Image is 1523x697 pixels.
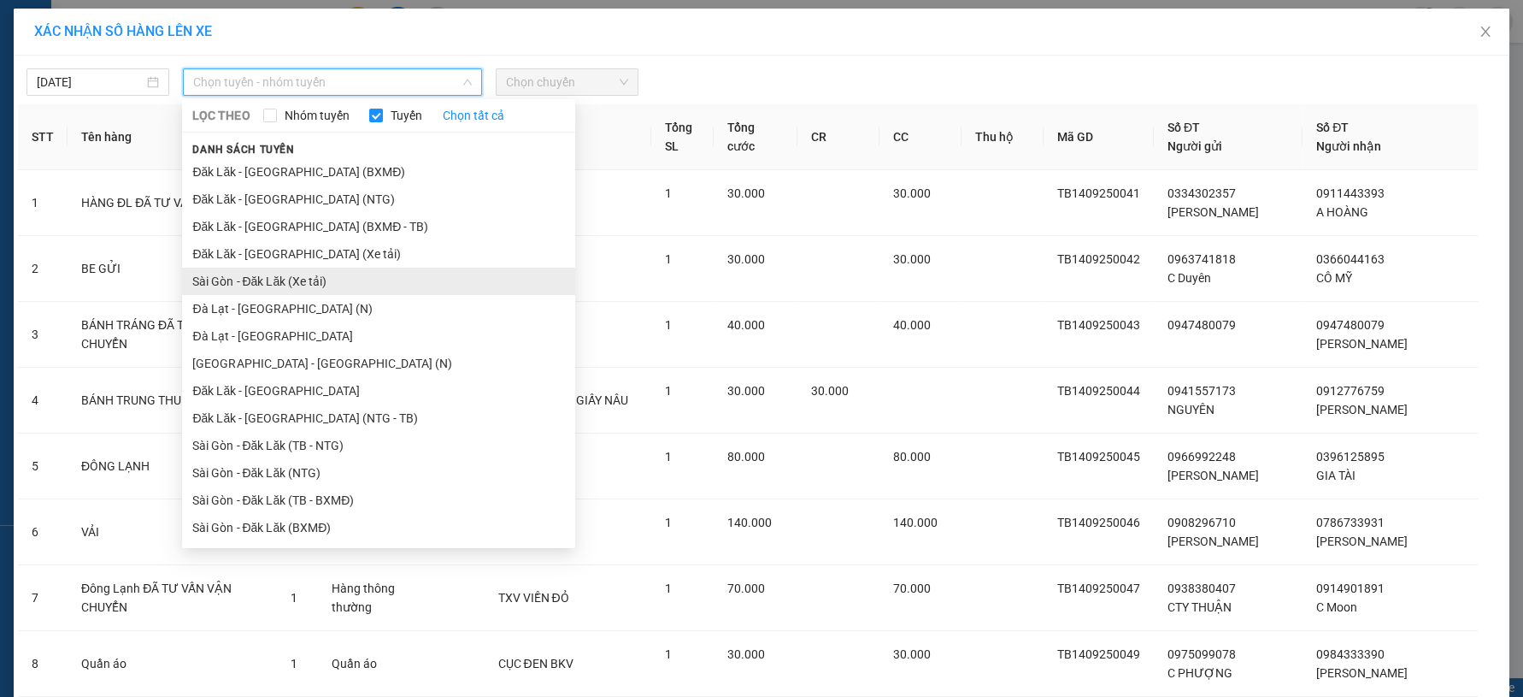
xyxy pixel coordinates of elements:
span: 30.000 [727,186,765,200]
li: Đăk Lăk - [GEOGRAPHIC_DATA] [182,377,575,405]
li: Đăk Lăk - [GEOGRAPHIC_DATA] (BXMĐ) [182,158,575,186]
span: LỌC THEO [192,106,250,125]
li: Đăk Lăk - [GEOGRAPHIC_DATA] (NTG) [182,186,575,213]
span: 0966992248 [1167,450,1236,464]
li: Sài Gòn - Đăk Lăk (BXMĐ) [182,514,575,541]
td: ĐÔNG LẠNH [68,434,277,499]
td: 5 [18,434,68,499]
span: CÔ MỸ [1316,271,1352,285]
span: 0786733931 [1316,516,1385,529]
span: TXV VIỀN ĐỎ [498,591,569,605]
li: [GEOGRAPHIC_DATA] - [GEOGRAPHIC_DATA] (N) [182,350,575,377]
th: Tổng SL [651,104,714,170]
span: 0947480079 [1167,318,1236,332]
span: TB1409250042 [1057,252,1140,266]
td: BE GỬI [68,236,277,302]
span: 0938380407 [1167,582,1236,595]
span: [PERSON_NAME] [1316,403,1408,416]
span: close [1479,25,1492,38]
span: [PERSON_NAME] [1316,535,1408,548]
a: Chọn tất cả [442,106,503,125]
span: 70.000 [727,582,765,595]
th: Tổng cước [714,104,797,170]
span: 40.000 [727,318,765,332]
span: 1 [291,657,297,670]
span: Người gửi [1167,139,1222,153]
li: Sài Gòn - Đăk Lăk (Xe tải) [182,268,575,295]
span: 1 [665,384,672,398]
td: BÁNH TRUNG THU [68,368,277,434]
td: 7 [18,565,68,631]
li: Đăk Lăk - [GEOGRAPHIC_DATA] (BXMĐ - TB) [182,213,575,240]
span: [PERSON_NAME] [1316,337,1408,351]
span: TB1409250041 [1057,186,1140,200]
span: A HOÀNG [1316,205,1368,219]
span: GIA TÀI [1316,469,1355,482]
span: CỤC ĐEN BKV [498,657,573,670]
td: 1 [18,170,68,236]
td: BÁNH TRÁNG ĐÃ TVCS VẬN CHUYỂN [68,302,277,368]
th: Mã GD [1044,104,1154,170]
span: TB1409250044 [1057,384,1140,398]
span: 1 [665,516,672,529]
span: 0366044163 [1316,252,1385,266]
td: 6 [18,499,68,565]
span: 0914901891 [1316,582,1385,595]
td: HÀNG ĐL ĐÃ TƯ VẤN CSVC [68,170,277,236]
span: 0963741818 [1167,252,1236,266]
span: Danh sách tuyến [182,142,304,157]
button: Close [1461,9,1509,56]
span: 1 [665,450,672,464]
span: 0396125895 [1316,450,1385,464]
span: 140.000 [893,516,938,529]
span: 30.000 [893,647,931,661]
span: TB1409250045 [1057,450,1140,464]
td: Đông Lạnh ĐÃ TƯ VẤN VẬN CHUYỂN [68,565,277,631]
span: 1 [665,186,672,200]
li: Đà Lạt - [GEOGRAPHIC_DATA] (N) [182,295,575,322]
span: 30.000 [727,252,765,266]
span: Tuyến [383,106,428,125]
td: Hàng thông thường [318,565,417,631]
span: Người nhận [1316,139,1381,153]
span: 0984333390 [1316,647,1385,661]
td: Quần áo [68,631,277,697]
span: Số ĐT [1316,121,1349,134]
th: Thu hộ [961,104,1044,170]
span: Chọn tuyến - nhóm tuyến [193,69,472,95]
input: 14/09/2025 [37,73,144,92]
span: down [462,77,473,87]
span: 0908296710 [1167,516,1236,529]
span: 30.000 [893,186,931,200]
td: VẢI [68,499,277,565]
span: 1 [665,252,672,266]
span: 0912776759 [1316,384,1385,398]
span: 80.000 [727,450,765,464]
span: C Moon [1316,600,1357,614]
li: [GEOGRAPHIC_DATA] - [GEOGRAPHIC_DATA] [182,541,575,569]
th: Tên hàng [68,104,277,170]
span: 0975099078 [1167,647,1236,661]
span: Chọn chuyến [506,69,628,95]
span: 0947480079 [1316,318,1385,332]
span: 0334302357 [1167,186,1236,200]
td: 4 [18,368,68,434]
span: C PHƯỢNG [1167,666,1232,680]
th: CC [879,104,961,170]
span: 1 [665,318,672,332]
li: Sài Gòn - Đăk Lăk (TB - NTG) [182,432,575,459]
span: C Duyên [1167,271,1211,285]
td: Quần áo [318,631,417,697]
span: Nhóm tuyến [277,106,356,125]
span: 0911443393 [1316,186,1385,200]
li: Đăk Lăk - [GEOGRAPHIC_DATA] (NTG - TB) [182,405,575,432]
td: 3 [18,302,68,368]
span: NGUYÊN [1167,403,1214,416]
li: Đà Lạt - [GEOGRAPHIC_DATA] [182,322,575,350]
li: Đăk Lăk - [GEOGRAPHIC_DATA] (Xe tải) [182,240,575,268]
span: [PERSON_NAME] [1167,535,1259,548]
span: XÁC NHẬN SỐ HÀNG LÊN XE [34,23,212,39]
li: Sài Gòn - Đăk Lăk (TB - BXMĐ) [182,487,575,514]
span: Số ĐT [1167,121,1200,134]
span: 1 [665,582,672,595]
